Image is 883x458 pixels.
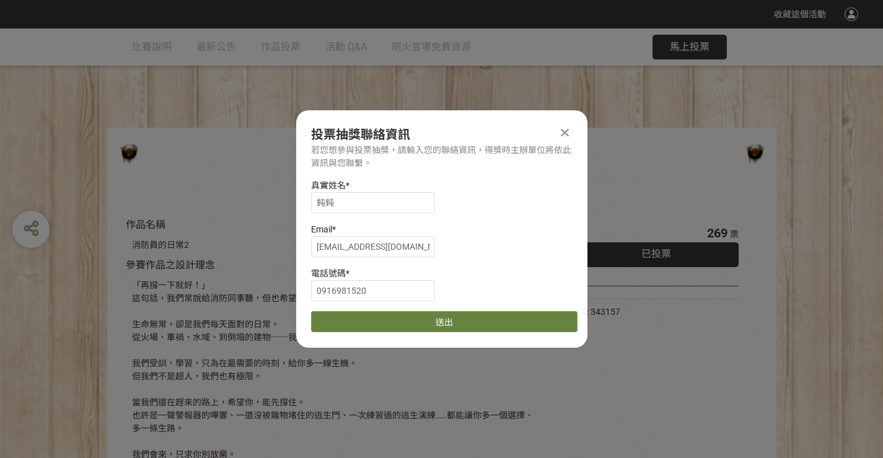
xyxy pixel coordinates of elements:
div: 若您想參與投票抽獎，請輸入您的聯絡資訊，得獎時主辦單位將依此資訊與您聯繫。 [311,144,573,170]
span: 比賽說明 [132,41,172,53]
span: 收藏這個活動 [774,9,826,19]
span: 最新公告 [196,41,236,53]
span: 作品名稱 [126,219,165,231]
span: 真實姓名 [311,180,346,190]
span: 269 [707,226,727,240]
button: 馬上投票 [652,35,727,59]
span: 馬上投票 [670,41,709,53]
span: 活動 Q&A [325,41,367,53]
span: 參賽作品之設計理念 [126,259,215,271]
span: Email [311,224,332,234]
a: 最新公告 [196,29,236,66]
span: 票 [730,229,739,239]
span: 電話號碼 [311,268,346,278]
span: SID: 343157 [574,307,620,317]
a: 比賽說明 [132,29,172,66]
div: 投票抽獎聯絡資訊 [311,125,573,144]
button: 送出 [311,311,578,332]
span: 已投票 [641,248,671,260]
span: 作品投票 [261,41,301,53]
div: 消防員的日常2 [132,239,537,252]
span: 防火宣導免費資源 [392,41,471,53]
a: 作品投票 [261,29,301,66]
a: 防火宣導免費資源 [392,29,471,66]
a: 活動 Q&A [325,29,367,66]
